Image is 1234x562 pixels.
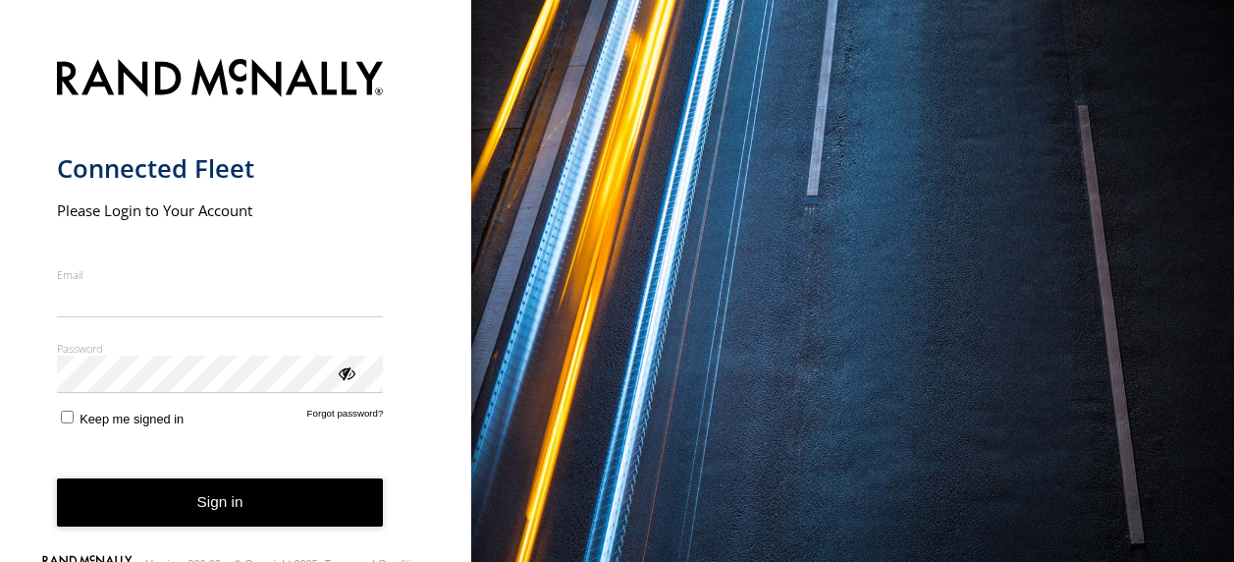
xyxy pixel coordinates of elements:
[57,152,384,185] h1: Connected Fleet
[57,267,384,282] label: Email
[57,200,384,220] h2: Please Login to Your Account
[61,411,74,423] input: Keep me signed in
[57,341,384,356] label: Password
[57,478,384,527] button: Sign in
[80,412,184,426] span: Keep me signed in
[336,363,355,382] div: ViewPassword
[307,408,384,426] a: Forgot password?
[57,55,384,105] img: Rand McNally
[57,47,415,558] form: main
